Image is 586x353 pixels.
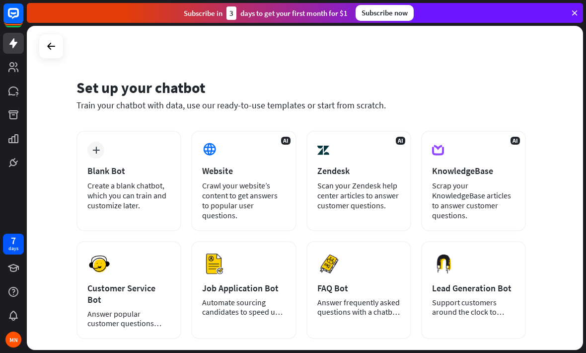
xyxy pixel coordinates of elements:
div: MN [5,332,21,348]
div: Answer popular customer questions 24/7. [87,309,170,328]
span: AI [396,137,405,145]
div: 3 [226,6,236,20]
div: Crawl your website’s content to get answers to popular user questions. [202,180,285,220]
div: Scan your Zendesk help center articles to answer customer questions. [317,180,400,210]
div: Subscribe in days to get your first month for $1 [184,6,348,20]
div: 7 [11,236,16,245]
div: Subscribe now [356,5,414,21]
span: AI [511,137,520,145]
div: Create a blank chatbot, which you can train and customize later. [87,180,170,210]
div: Scrap your KnowledgeBase articles to answer customer questions. [432,180,515,220]
div: Job Application Bot [202,282,285,294]
i: plus [92,147,100,154]
div: Automate sourcing candidates to speed up your hiring process. [202,298,285,317]
button: Open LiveChat chat widget [8,4,38,34]
div: Zendesk [317,165,400,176]
span: AI [281,137,291,145]
div: Answer frequently asked questions with a chatbot and save your time. [317,298,400,317]
div: Customer Service Bot [87,282,170,305]
div: Lead Generation Bot [432,282,515,294]
div: FAQ Bot [317,282,400,294]
div: Support customers around the clock to boost sales. [432,298,515,317]
div: days [8,245,18,252]
div: Website [202,165,285,176]
div: Blank Bot [87,165,170,176]
div: Set up your chatbot [76,78,526,97]
a: 7 days [3,234,24,255]
div: KnowledgeBase [432,165,515,176]
div: Train your chatbot with data, use our ready-to-use templates or start from scratch. [76,99,526,111]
